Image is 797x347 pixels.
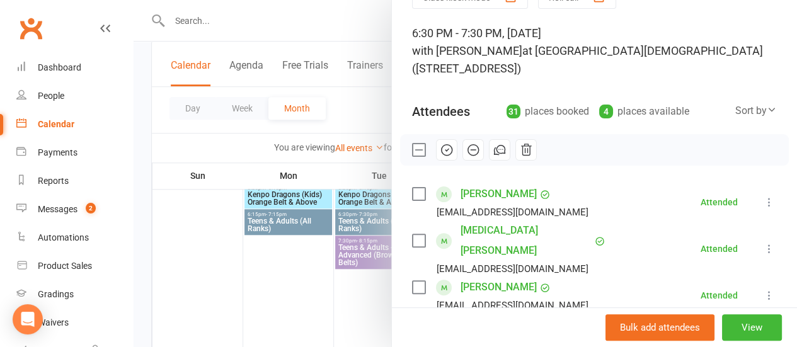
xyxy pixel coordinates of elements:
span: at [GEOGRAPHIC_DATA][DEMOGRAPHIC_DATA] ([STREET_ADDRESS]) [412,44,763,75]
div: places booked [507,103,589,120]
a: Automations [16,224,133,252]
a: Clubworx [15,13,47,44]
div: Gradings [38,289,74,299]
div: Sort by [735,103,777,119]
div: Dashboard [38,62,81,72]
div: Automations [38,232,89,242]
a: Messages 2 [16,195,133,224]
div: 6:30 PM - 7:30 PM, [DATE] [412,25,777,77]
a: Payments [16,139,133,167]
a: People [16,82,133,110]
div: Reports [38,176,69,186]
a: [PERSON_NAME] [461,277,537,297]
a: Product Sales [16,252,133,280]
div: Messages [38,204,77,214]
a: Reports [16,167,133,195]
div: People [38,91,64,101]
a: Waivers [16,309,133,337]
div: Attendees [412,103,470,120]
div: Attended [701,291,738,300]
a: [PERSON_NAME] [461,184,537,204]
div: Open Intercom Messenger [13,304,43,334]
div: 4 [599,105,613,118]
a: Calendar [16,110,133,139]
button: View [722,314,782,341]
div: [EMAIL_ADDRESS][DOMAIN_NAME] [437,297,588,314]
div: Attended [701,198,738,207]
div: Calendar [38,119,74,129]
div: places available [599,103,689,120]
span: 2 [86,203,96,213]
div: 31 [507,105,520,118]
a: Dashboard [16,54,133,82]
div: Attended [701,244,738,253]
div: Payments [38,147,77,157]
button: Bulk add attendees [605,314,714,341]
a: [MEDICAL_DATA][PERSON_NAME] [461,220,592,261]
div: [EMAIL_ADDRESS][DOMAIN_NAME] [437,261,588,277]
div: Product Sales [38,261,92,271]
span: with [PERSON_NAME] [412,44,522,57]
a: Gradings [16,280,133,309]
div: [EMAIL_ADDRESS][DOMAIN_NAME] [437,204,588,220]
div: Waivers [38,317,69,327]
